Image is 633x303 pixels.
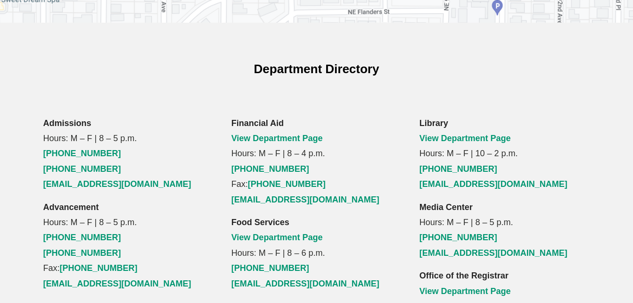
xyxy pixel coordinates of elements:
a: View Department Page [419,134,511,143]
a: View Department Page [231,134,323,143]
a: [PHONE_NUMBER] [419,164,497,174]
strong: Advancement [43,202,99,212]
a: [EMAIL_ADDRESS][DOMAIN_NAME] [231,195,379,204]
a: [PHONE_NUMBER] [43,164,121,174]
a: [PHONE_NUMBER] [419,233,497,242]
strong: Admissions [43,118,91,128]
a: View Department Page [231,233,323,242]
a: [EMAIL_ADDRESS][DOMAIN_NAME] [43,179,191,189]
strong: Library [419,118,448,128]
a: [PHONE_NUMBER] [43,233,121,242]
a: [PHONE_NUMBER] [60,263,138,273]
a: [PHONE_NUMBER] [231,263,309,273]
a: [PHONE_NUMBER] [248,179,326,189]
a: [PHONE_NUMBER] [231,164,309,174]
a: [PHONE_NUMBER] [43,149,121,158]
strong: Media Center [419,202,473,212]
strong: Financial Aid [231,118,284,128]
p: Hours: M – F | 8 – 5 p.m. [43,116,214,192]
h4: Department Directory [137,60,496,77]
p: Hours: M – F | 8 – 4 p.m. Fax: [231,116,402,207]
p: Hours: M – F | 8 – 5 p.m. [419,200,590,261]
p: Hours: M – F | 8 – 5 p.m. Fax: [43,200,214,291]
p: Hours: M – F | 8 – 6 p.m. [231,215,402,291]
a: [PHONE_NUMBER] [43,248,121,258]
a: [EMAIL_ADDRESS][DOMAIN_NAME] [419,248,567,258]
strong: Office of the Registrar [419,271,509,280]
a: [EMAIL_ADDRESS][DOMAIN_NAME] [43,279,191,288]
strong: Food Services [231,218,289,227]
a: View Department Page [419,286,511,296]
p: Hours: M – F | 10 – 2 p.m. [419,116,590,192]
a: [EMAIL_ADDRESS][DOMAIN_NAME] [419,179,567,189]
a: [EMAIL_ADDRESS][DOMAIN_NAME] [231,279,379,288]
